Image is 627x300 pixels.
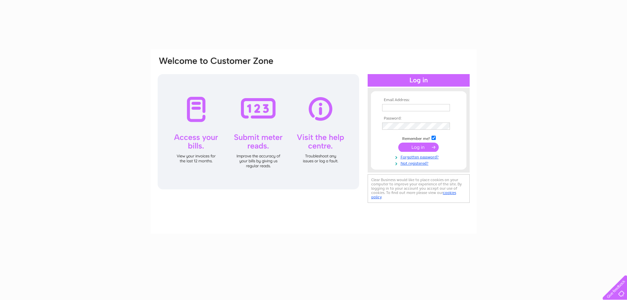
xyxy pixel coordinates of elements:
th: Email Address: [380,98,457,102]
a: Forgotten password? [382,153,457,160]
th: Password: [380,116,457,121]
div: Clear Business would like to place cookies on your computer to improve your experience of the sit... [368,174,470,203]
a: cookies policy [371,190,456,199]
td: Remember me? [380,135,457,141]
input: Submit [398,143,439,152]
a: Not registered? [382,160,457,166]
